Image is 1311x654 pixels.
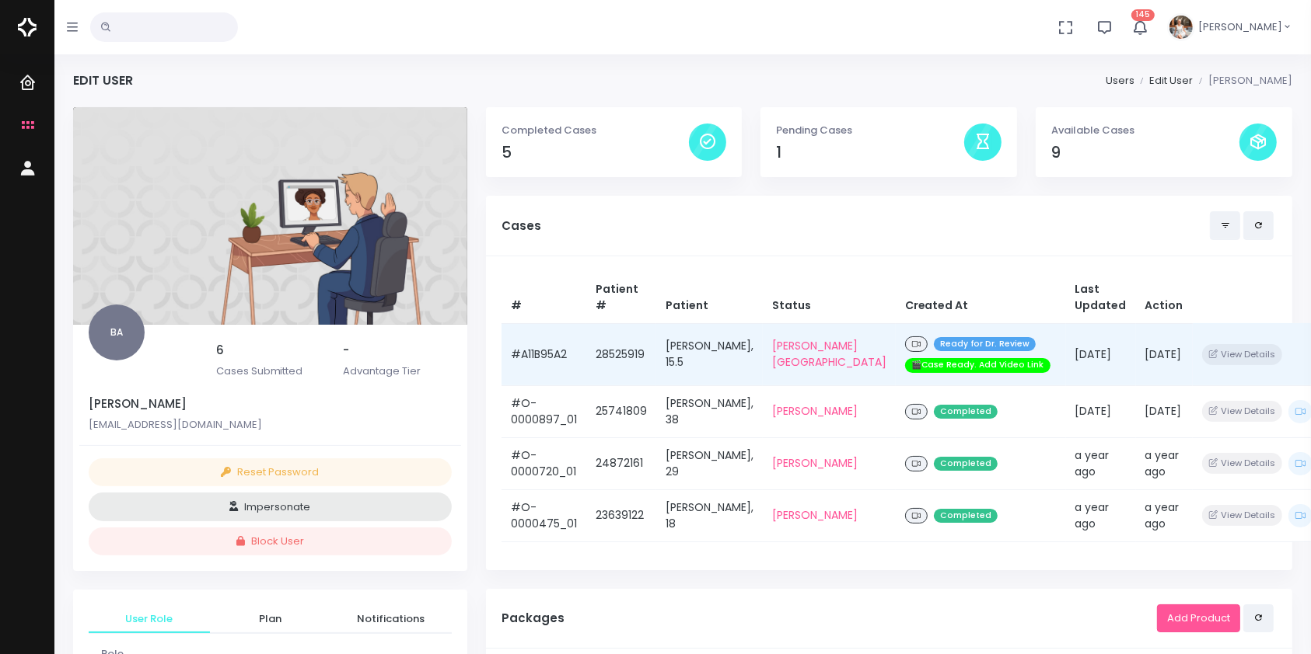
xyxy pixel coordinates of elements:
[1066,323,1136,385] td: [DATE]
[1066,489,1136,541] td: a year ago
[1066,437,1136,489] td: a year ago
[89,304,145,360] span: BA
[586,323,656,385] td: 28525919
[586,272,656,324] th: Patient #
[656,272,763,324] th: Patient
[1136,489,1193,541] td: a year ago
[343,611,439,627] span: Notifications
[502,123,690,138] p: Completed Cases
[1202,453,1282,474] button: View Details
[772,403,858,419] a: [PERSON_NAME]
[502,385,586,437] td: #O-0000897_01
[73,73,133,88] h4: Edit User
[1193,73,1292,89] li: [PERSON_NAME]
[1131,9,1155,21] span: 145
[89,417,452,433] p: [EMAIL_ADDRESS][DOMAIN_NAME]
[586,437,656,489] td: 24872161
[656,489,763,541] td: [PERSON_NAME], 18
[1149,73,1193,88] a: Edit User
[502,144,690,162] h4: 5
[216,364,325,379] p: Cases Submitted
[1136,437,1193,489] td: a year ago
[763,272,896,324] th: Status
[1136,272,1193,324] th: Action
[222,611,319,627] span: Plan
[656,385,763,437] td: [PERSON_NAME], 38
[896,272,1066,324] th: Created At
[1051,144,1239,162] h4: 9
[656,323,763,385] td: [PERSON_NAME], 15.5
[1051,123,1239,138] p: Available Cases
[1106,73,1134,88] a: Users
[502,219,1210,233] h5: Cases
[776,144,964,162] h4: 1
[934,457,998,471] span: Completed
[1202,401,1282,422] button: View Details
[772,455,858,471] a: [PERSON_NAME]
[1136,323,1193,385] td: [DATE]
[343,343,452,357] h5: -
[89,492,452,521] button: Impersonate
[1066,272,1136,324] th: Last Updated
[1198,19,1282,35] span: [PERSON_NAME]
[656,437,763,489] td: [PERSON_NAME], 29
[502,611,1157,625] h5: Packages
[776,123,964,138] p: Pending Cases
[502,272,586,324] th: #
[18,11,37,43] img: Logo Horizontal
[1066,385,1136,437] td: [DATE]
[934,337,1036,352] span: Ready for Dr. Review
[905,358,1051,373] span: 🎬Case Ready. Add Video Link
[502,437,586,489] td: #O-0000720_01
[1136,385,1193,437] td: [DATE]
[586,489,656,541] td: 23639122
[1202,344,1282,365] button: View Details
[89,458,452,487] button: Reset Password
[89,397,452,411] h5: [PERSON_NAME]
[1202,505,1282,526] button: View Details
[216,343,325,357] h5: 6
[343,364,452,379] p: Advantage Tier
[89,527,452,556] button: Block User
[586,385,656,437] td: 25741809
[1157,604,1240,633] a: Add Product
[772,338,886,370] a: [PERSON_NAME][GEOGRAPHIC_DATA]
[934,509,998,524] span: Completed
[502,323,586,385] td: #A11B95A2
[934,405,998,419] span: Completed
[502,489,586,541] td: #O-0000475_01
[772,507,858,523] a: [PERSON_NAME]
[1167,13,1195,41] img: Header Avatar
[101,611,198,627] span: User Role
